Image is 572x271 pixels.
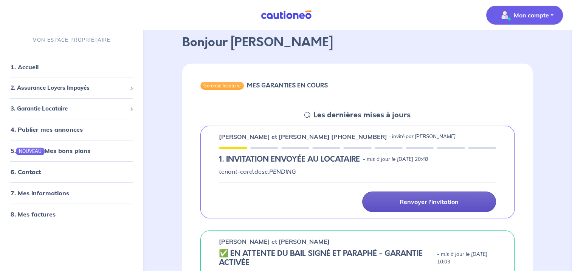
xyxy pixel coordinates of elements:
p: Renvoyer l'invitation [400,198,459,206]
div: 2. Assurance Loyers Impayés [3,81,140,95]
p: - invité par [PERSON_NAME] [389,133,456,140]
a: 1. Accueil [11,63,39,71]
a: 4. Publier mes annonces [11,126,83,133]
img: illu_account_valid_menu.svg [499,9,511,21]
a: Renvoyer l'invitation [362,192,496,212]
div: Garantie locataire [200,82,244,89]
a: 6. Contact [11,168,41,176]
div: 3. Garantie Locataire [3,101,140,116]
div: 4. Publier mes annonces [3,122,140,137]
div: state: PENDING, Context: IN-LANDLORD [219,155,496,164]
button: illu_account_valid_menu.svgMon compte [486,6,563,25]
div: 7. Mes informations [3,185,140,201]
div: state: CONTRACT-SIGNED, Context: IN-LANDLORD,IN-LANDLORD [219,249,496,267]
img: Cautioneo [258,10,315,20]
h5: ✅️️️ EN ATTENTE DU BAIL SIGNÉ ET PARAPHÉ - GARANTIE ACTIVÉE [219,249,434,267]
a: 5.NOUVEAUMes bons plans [11,147,90,154]
div: 1. Accueil [3,59,140,75]
div: 8. Mes factures [3,207,140,222]
p: [PERSON_NAME] et [PERSON_NAME] [219,237,330,246]
span: 3. Garantie Locataire [11,104,127,113]
p: Mon compte [514,11,549,20]
div: 6. Contact [3,164,140,179]
p: MON ESPACE PROPRIÉTAIRE [33,36,110,44]
p: Bonjour [PERSON_NAME] [182,33,533,51]
span: 2. Assurance Loyers Impayés [11,84,127,92]
h6: MES GARANTIES EN COURS [247,82,328,89]
div: 5.NOUVEAUMes bons plans [3,143,140,158]
p: tenant-card.desc.PENDING [219,167,496,176]
h5: Les dernières mises à jours [313,111,411,120]
a: 7. Mes informations [11,189,69,197]
p: - mis à jour le [DATE] 10:03 [437,251,496,266]
a: 8. Mes factures [11,210,56,218]
h5: 1.︎ INVITATION ENVOYÉE AU LOCATAIRE [219,155,360,164]
p: [PERSON_NAME] et [PERSON_NAME] [PHONE_NUMBER] [219,132,387,141]
p: - mis à jour le [DATE] 20:48 [363,156,428,163]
